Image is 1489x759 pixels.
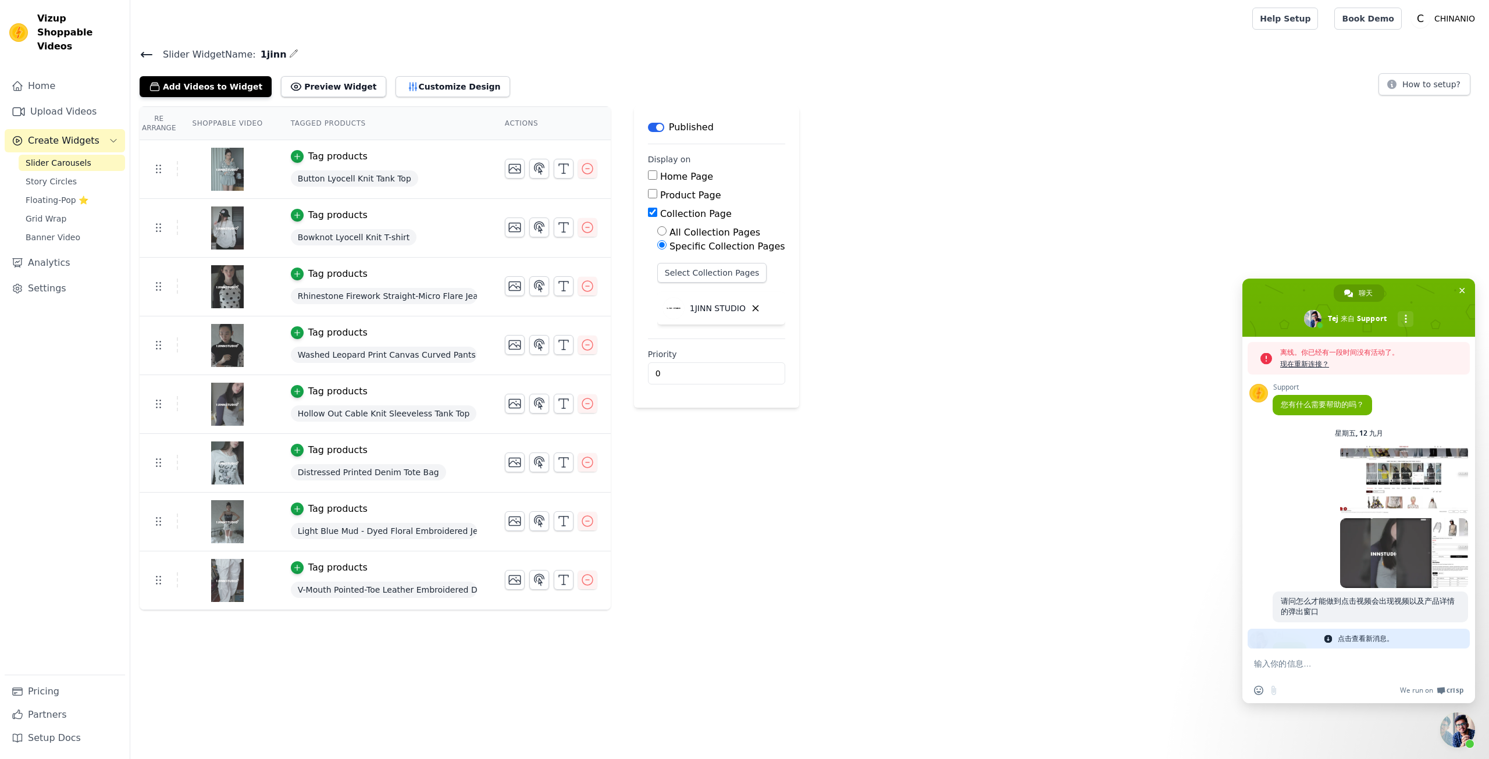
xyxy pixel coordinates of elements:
button: How to setup? [1378,73,1470,95]
span: Create Widgets [28,134,99,148]
img: tn-b46a322f5e7b42cdafbacabef02bd369.png [211,553,244,608]
legend: Display on [648,154,691,165]
img: tn-5ca786ef01464135a14f3597f624e935.png [211,494,244,550]
span: 现在重新连接？ [1280,358,1464,370]
a: Partners [5,703,125,726]
p: 1JINN STUDIO [690,302,746,314]
div: 关闭聊天 [1440,712,1475,747]
label: Product Page [660,190,721,201]
button: Select Collection Pages [657,263,767,283]
span: 请问怎么才能做到点击视频会出现视频以及产品详情的弹出窗口 [1281,596,1455,617]
div: Tag products [308,267,368,281]
th: Actions [491,107,611,140]
a: Setup Docs [5,726,125,750]
span: Button Lyocell Knit Tank Top [291,170,418,187]
a: We run onCrisp [1400,686,1463,695]
span: 1jinn [256,48,287,62]
label: Priority [648,348,785,360]
a: Help Setup [1252,8,1318,30]
label: Home Page [660,171,713,182]
span: Vizup Shoppable Videos [37,12,120,54]
span: Slider Widget Name: [154,48,256,62]
div: 更多频道 [1398,311,1413,327]
a: Home [5,74,125,98]
span: Rhinestone Firework Straight-Micro Flare Jeans [291,288,477,304]
label: Collection Page [660,208,732,219]
div: Tag products [308,502,368,516]
span: Story Circles [26,176,77,187]
button: Change Thumbnail [505,570,525,590]
a: Banner Video [19,229,125,245]
button: Create Widgets [5,129,125,152]
button: Tag products [291,384,368,398]
span: Crisp [1447,686,1463,695]
textarea: 输入你的信息… [1254,658,1438,669]
a: Analytics [5,251,125,275]
button: Preview Widget [281,76,386,97]
label: All Collection Pages [669,227,760,238]
button: Tag products [291,561,368,575]
button: Customize Design [396,76,510,97]
span: 关闭聊天 [1456,284,1468,297]
div: 星期五, 12 九月 [1335,430,1383,437]
img: tn-aaf5ac61b8644cfbbf7fa64825304220.png [211,259,244,315]
span: Distressed Printed Denim Tote Bag [291,464,446,480]
th: Tagged Products [277,107,491,140]
span: Slider Carousels [26,157,91,169]
button: Tag products [291,208,368,222]
a: Pricing [5,680,125,703]
p: CHINANIO [1430,8,1480,29]
span: V-Mouth Pointed-Toe Leather Embroidered Denim Boots [291,582,477,598]
button: Change Thumbnail [505,159,525,179]
div: Tag products [308,443,368,457]
span: Hollow Out Cable Knit Sleeveless Tank Top [291,405,477,422]
p: Published [669,120,714,134]
button: Change Thumbnail [505,276,525,296]
button: Tag products [291,326,368,340]
div: Tag products [308,208,368,222]
a: How to setup? [1378,81,1470,92]
button: Tag products [291,502,368,516]
button: Tag products [291,267,368,281]
img: tn-efc877fad7c54cdfb3b263509d693a90.png [211,318,244,373]
button: Tag products [291,149,368,163]
text: C [1417,13,1424,24]
label: Specific Collection Pages [669,241,785,252]
span: 插入表情符号 [1254,686,1263,695]
span: Washed Leopard Print Canvas Curved Pants [291,347,477,363]
img: Vizup [9,23,28,42]
div: 聊天 [1334,284,1384,302]
button: Change Thumbnail [505,335,525,355]
div: Tag products [308,149,368,163]
img: tn-5c0dee82adfa48b084484ab07bcf676f.png [211,435,244,491]
th: Re Arrange [140,107,178,140]
span: Light Blue Mud - Dyed Floral Embroidered Jeans [291,523,477,539]
a: Settings [5,277,125,300]
div: Edit Name [289,47,298,62]
div: Tag products [308,561,368,575]
span: Bowknot Lyocell Knit T-shirt [291,229,417,245]
button: Change Thumbnail [505,511,525,531]
button: Change Thumbnail [505,452,525,472]
img: tn-751dbeefceaf45398af195d2c6c27289.png [211,376,244,432]
button: Delete collection [746,298,765,318]
span: Banner Video [26,231,80,243]
span: Floating-Pop ⭐ [26,194,88,206]
button: Change Thumbnail [505,394,525,414]
span: 聊天 [1359,284,1373,302]
a: Upload Videos [5,100,125,123]
button: Change Thumbnail [505,218,525,237]
span: 点击查看新消息。 [1338,629,1394,648]
a: Floating-Pop ⭐ [19,192,125,208]
span: Grid Wrap [26,213,66,225]
div: Tag products [308,384,368,398]
th: Shoppable Video [178,107,276,140]
a: Story Circles [19,173,125,190]
span: 离线。你已经有一段时间没有活动了。 [1280,347,1464,358]
span: Support [1273,383,1372,391]
a: Slider Carousels [19,155,125,171]
span: We run on [1400,686,1433,695]
button: C CHINANIO [1411,8,1480,29]
button: Add Videos to Widget [140,76,272,97]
